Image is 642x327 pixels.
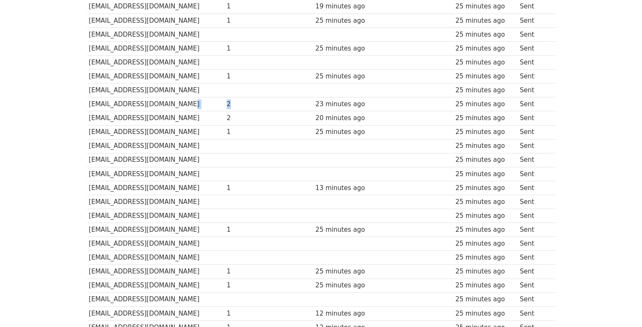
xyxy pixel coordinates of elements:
[227,44,268,54] div: 1
[455,183,516,193] div: 25 minutes ago
[87,251,225,265] td: [EMAIL_ADDRESS][DOMAIN_NAME]
[87,209,225,223] td: [EMAIL_ADDRESS][DOMAIN_NAME]
[455,30,516,40] div: 25 minutes ago
[87,111,225,125] td: [EMAIL_ADDRESS][DOMAIN_NAME]
[455,169,516,179] div: 25 minutes ago
[87,223,225,237] td: [EMAIL_ADDRESS][DOMAIN_NAME]
[455,309,516,319] div: 25 minutes ago
[455,267,516,276] div: 25 minutes ago
[227,127,268,137] div: 1
[227,2,268,11] div: 1
[517,181,550,195] td: Sent
[517,139,550,153] td: Sent
[315,72,382,81] div: 25 minutes ago
[455,253,516,263] div: 25 minutes ago
[227,309,268,319] div: 1
[227,183,268,193] div: 1
[455,99,516,109] div: 25 minutes ago
[517,279,550,292] td: Sent
[87,167,225,181] td: [EMAIL_ADDRESS][DOMAIN_NAME]
[87,27,225,41] td: [EMAIL_ADDRESS][DOMAIN_NAME]
[87,125,225,139] td: [EMAIL_ADDRESS][DOMAIN_NAME]
[517,13,550,27] td: Sent
[455,86,516,95] div: 25 minutes ago
[455,239,516,249] div: 25 minutes ago
[87,70,225,83] td: [EMAIL_ADDRESS][DOMAIN_NAME]
[315,2,382,11] div: 19 minutes ago
[227,267,268,276] div: 1
[517,97,550,111] td: Sent
[517,292,550,306] td: Sent
[227,16,268,26] div: 1
[87,56,225,70] td: [EMAIL_ADDRESS][DOMAIN_NAME]
[455,58,516,67] div: 25 minutes ago
[517,56,550,70] td: Sent
[87,265,225,279] td: [EMAIL_ADDRESS][DOMAIN_NAME]
[87,279,225,292] td: [EMAIL_ADDRESS][DOMAIN_NAME]
[455,141,516,151] div: 25 minutes ago
[455,72,516,81] div: 25 minutes ago
[315,267,382,276] div: 25 minutes ago
[315,113,382,123] div: 20 minutes ago
[455,211,516,221] div: 25 minutes ago
[517,83,550,97] td: Sent
[517,251,550,265] td: Sent
[455,295,516,304] div: 25 minutes ago
[517,209,550,223] td: Sent
[227,281,268,290] div: 1
[87,41,225,55] td: [EMAIL_ADDRESS][DOMAIN_NAME]
[315,127,382,137] div: 25 minutes ago
[517,153,550,167] td: Sent
[315,16,382,26] div: 25 minutes ago
[315,183,382,193] div: 13 minutes ago
[455,127,516,137] div: 25 minutes ago
[87,83,225,97] td: [EMAIL_ADDRESS][DOMAIN_NAME]
[517,237,550,251] td: Sent
[87,13,225,27] td: [EMAIL_ADDRESS][DOMAIN_NAME]
[315,44,382,54] div: 25 minutes ago
[517,125,550,139] td: Sent
[227,225,268,235] div: 1
[315,309,382,319] div: 12 minutes ago
[517,167,550,181] td: Sent
[87,195,225,209] td: [EMAIL_ADDRESS][DOMAIN_NAME]
[517,41,550,55] td: Sent
[315,281,382,290] div: 25 minutes ago
[517,223,550,237] td: Sent
[87,139,225,153] td: [EMAIL_ADDRESS][DOMAIN_NAME]
[455,2,516,11] div: 25 minutes ago
[455,44,516,54] div: 25 minutes ago
[87,292,225,306] td: [EMAIL_ADDRESS][DOMAIN_NAME]
[315,99,382,109] div: 23 minutes ago
[87,97,225,111] td: [EMAIL_ADDRESS][DOMAIN_NAME]
[517,111,550,125] td: Sent
[517,306,550,320] td: Sent
[227,113,268,123] div: 2
[455,225,516,235] div: 25 minutes ago
[517,27,550,41] td: Sent
[455,197,516,207] div: 25 minutes ago
[455,16,516,26] div: 25 minutes ago
[227,99,268,109] div: 2
[315,225,382,235] div: 25 minutes ago
[227,72,268,81] div: 1
[455,113,516,123] div: 25 minutes ago
[87,237,225,251] td: [EMAIL_ADDRESS][DOMAIN_NAME]
[87,306,225,320] td: [EMAIL_ADDRESS][DOMAIN_NAME]
[517,195,550,209] td: Sent
[455,155,516,165] div: 25 minutes ago
[517,70,550,83] td: Sent
[455,281,516,290] div: 25 minutes ago
[87,153,225,167] td: [EMAIL_ADDRESS][DOMAIN_NAME]
[87,181,225,195] td: [EMAIL_ADDRESS][DOMAIN_NAME]
[517,265,550,279] td: Sent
